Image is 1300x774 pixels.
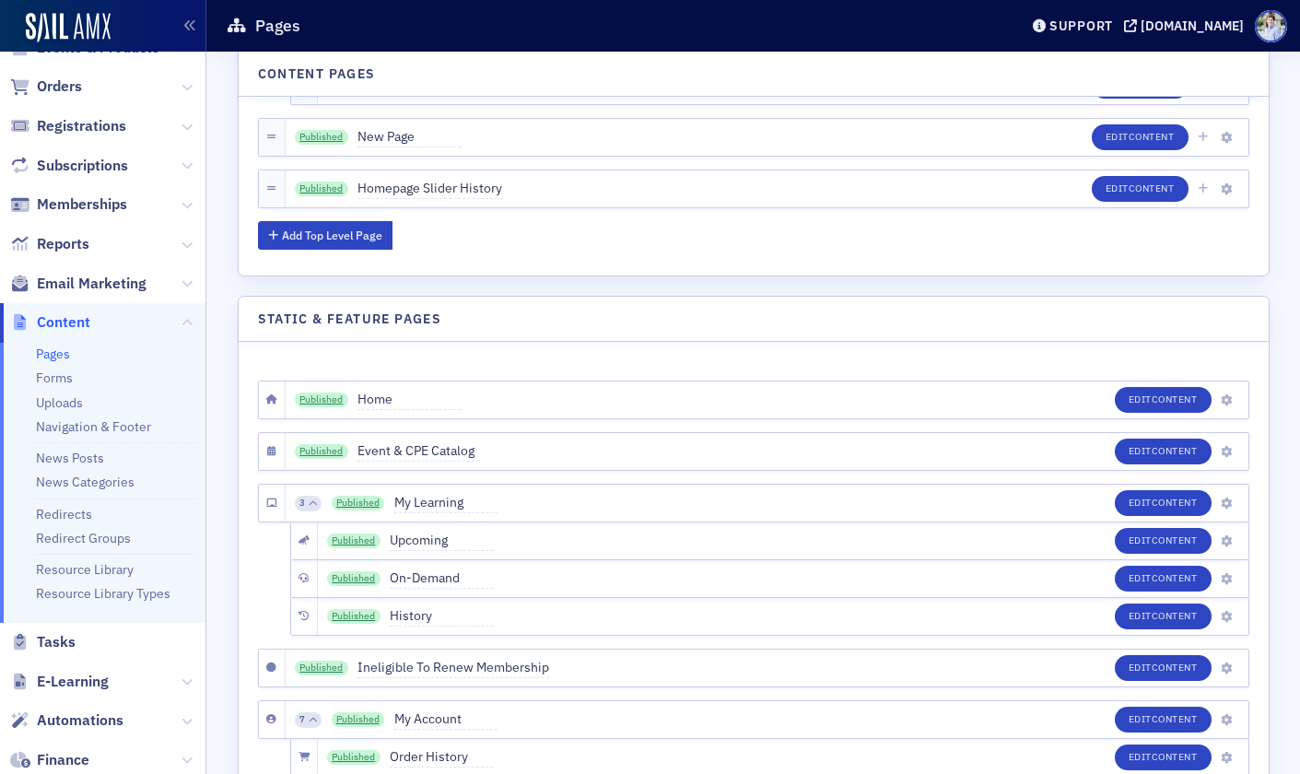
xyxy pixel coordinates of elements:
[10,234,89,254] a: Reports
[1152,609,1198,622] span: Content
[36,530,131,546] a: Redirect Groups
[10,194,127,215] a: Memberships
[10,750,89,770] a: Finance
[36,394,83,411] a: Uploads
[327,750,381,765] a: Published
[390,569,493,589] span: On-Demand
[295,444,348,459] a: Published
[1141,18,1244,34] div: [DOMAIN_NAME]
[36,418,151,435] a: Navigation & Footer
[1152,661,1198,674] span: Content
[1152,534,1198,546] span: Content
[1152,712,1198,725] span: Content
[332,712,385,727] a: Published
[36,585,170,602] a: Resource Library Types
[255,15,300,37] h1: Pages
[299,497,305,510] span: 3
[1092,124,1189,150] button: EditContent
[37,710,123,731] span: Automations
[1115,655,1212,681] button: EditContent
[1129,130,1175,143] span: Content
[37,750,89,770] span: Finance
[37,116,126,136] span: Registrations
[1152,444,1198,457] span: Content
[37,156,128,176] span: Subscriptions
[36,369,73,386] a: Forms
[299,713,305,726] span: 7
[37,632,76,652] span: Tasks
[394,709,498,730] span: My Account
[327,571,381,586] a: Published
[1255,10,1287,42] span: Profile
[332,496,385,510] a: Published
[36,561,134,578] a: Resource Library
[258,221,393,250] button: Add Top Level Page
[1092,176,1189,202] button: EditContent
[1129,182,1175,194] span: Content
[295,182,348,196] a: Published
[36,346,70,362] a: Pages
[394,493,498,513] span: My Learning
[357,390,461,410] span: Home
[1115,745,1212,770] button: EditContent
[36,506,92,522] a: Redirects
[1115,566,1212,592] button: EditContent
[357,441,474,462] span: Event & CPE Catalog
[357,179,502,199] span: Homepage Slider History
[10,672,109,692] a: E-Learning
[1115,439,1212,464] button: EditContent
[37,76,82,97] span: Orders
[390,747,493,768] span: Order History
[37,194,127,215] span: Memberships
[1115,528,1212,554] button: EditContent
[327,609,381,624] a: Published
[10,116,126,136] a: Registrations
[1115,604,1212,629] button: EditContent
[37,312,90,333] span: Content
[327,534,381,548] a: Published
[295,393,348,407] a: Published
[10,274,146,294] a: Email Marketing
[10,710,123,731] a: Automations
[1152,750,1198,763] span: Content
[1152,393,1198,405] span: Content
[10,156,128,176] a: Subscriptions
[1124,19,1250,32] button: [DOMAIN_NAME]
[357,658,549,678] span: Ineligible To Renew Membership
[36,474,135,490] a: News Categories
[390,606,493,627] span: History
[390,531,493,551] span: Upcoming
[10,76,82,97] a: Orders
[26,13,111,42] img: SailAMX
[295,661,348,675] a: Published
[1115,490,1212,516] button: EditContent
[1049,18,1113,34] div: Support
[10,312,90,333] a: Content
[258,310,442,329] h4: Static & Feature Pages
[36,450,104,466] a: News Posts
[10,632,76,652] a: Tasks
[1152,496,1198,509] span: Content
[357,127,461,147] span: New Page
[37,274,146,294] span: Email Marketing
[37,234,89,254] span: Reports
[295,130,348,145] a: Published
[258,64,376,84] h4: Content Pages
[1152,571,1198,584] span: Content
[1115,707,1212,733] button: EditContent
[1115,387,1212,413] button: EditContent
[37,672,109,692] span: E-Learning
